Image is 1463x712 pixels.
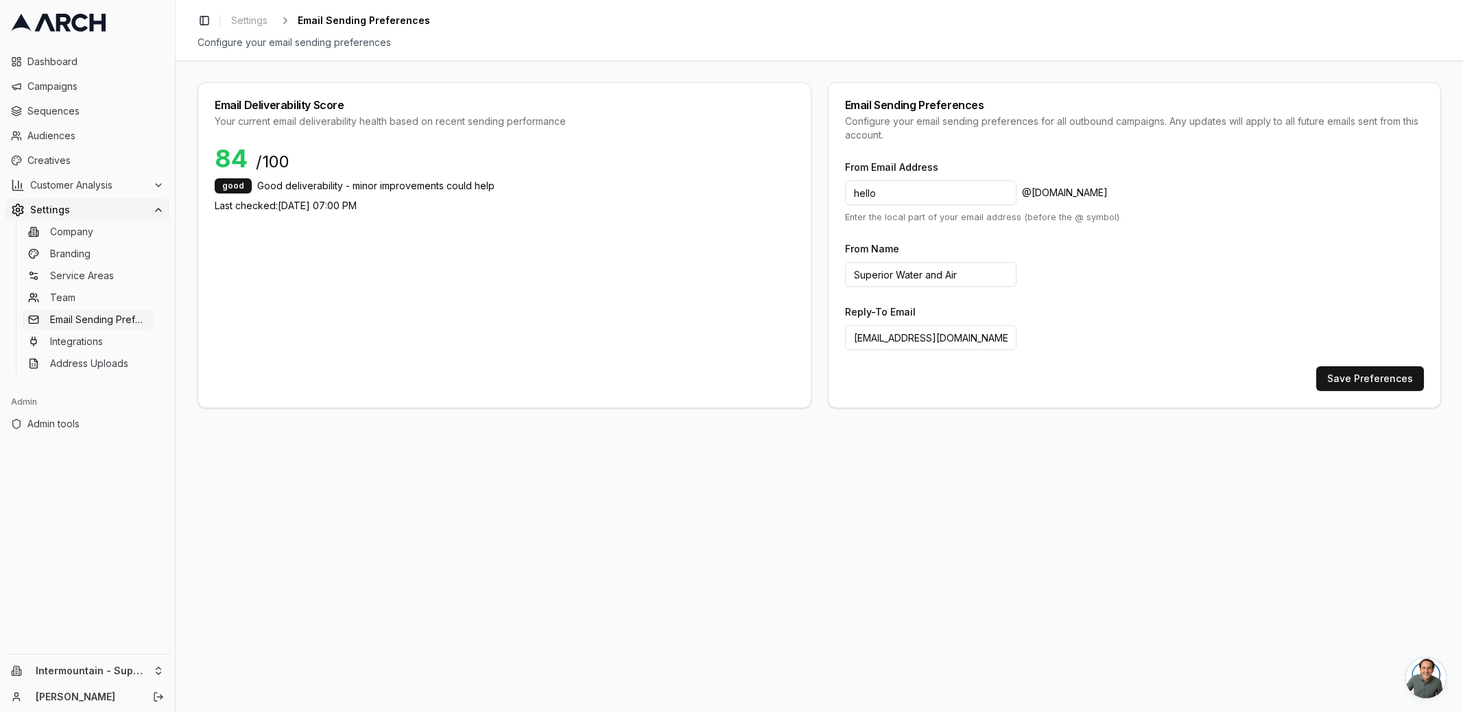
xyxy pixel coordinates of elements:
span: @ [DOMAIN_NAME] [1022,186,1108,200]
div: Your current email deliverability health based on recent sending performance [215,115,794,128]
span: Intermountain - Superior Water & Air [36,665,147,677]
span: Audiences [27,129,164,143]
span: Sequences [27,104,164,118]
input: support@mycompany.com [845,325,1016,350]
label: Reply-To Email [845,306,916,318]
input: hello [845,180,1016,205]
span: Good deliverability - minor improvements could help [257,179,495,193]
div: good [215,178,252,193]
a: Audiences [5,125,169,147]
span: Service Areas [50,269,114,283]
a: Team [23,288,153,307]
div: Configure your email sending preferences for all outbound campaigns. Any updates will apply to al... [845,115,1425,142]
span: 84 [215,145,248,172]
span: Creatives [27,154,164,167]
a: Admin tools [5,413,169,435]
span: /100 [256,151,289,173]
span: Email Sending Preferences [298,14,430,27]
a: Service Areas [23,266,153,285]
a: Campaigns [5,75,169,97]
a: Dashboard [5,51,169,73]
button: Settings [5,199,169,221]
span: Settings [231,14,267,27]
span: Integrations [50,335,103,348]
label: From Name [845,243,899,254]
a: Settings [226,11,273,30]
button: Save Preferences [1316,366,1424,391]
button: Customer Analysis [5,174,169,196]
div: Configure your email sending preferences [198,36,1441,49]
span: Branding [50,247,91,261]
label: From Email Address [845,161,938,173]
span: Address Uploads [50,357,128,370]
span: Settings [30,203,147,217]
a: Sequences [5,100,169,122]
div: Email Deliverability Score [215,99,794,110]
p: Last checked: [DATE] 07:00 PM [215,199,794,213]
button: Intermountain - Superior Water & Air [5,660,169,682]
div: Email Sending Preferences [845,99,1425,110]
span: Company [50,225,93,239]
a: Creatives [5,150,169,171]
a: Branding [23,244,153,263]
p: Enter the local part of your email address (before the @ symbol) [845,211,1425,224]
nav: breadcrumb [226,11,430,30]
span: Dashboard [27,55,164,69]
button: Log out [149,687,168,707]
div: Admin [5,391,169,413]
span: Team [50,291,75,305]
span: Email Sending Preferences [50,313,147,327]
a: Integrations [23,332,153,351]
a: Company [23,222,153,241]
input: Your Company Name [845,262,1016,287]
a: [PERSON_NAME] [36,690,138,704]
span: Customer Analysis [30,178,147,192]
a: Email Sending Preferences [23,310,153,329]
span: Admin tools [27,417,164,431]
span: Campaigns [27,80,164,93]
div: Open chat [1405,657,1447,698]
a: Address Uploads [23,354,153,373]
